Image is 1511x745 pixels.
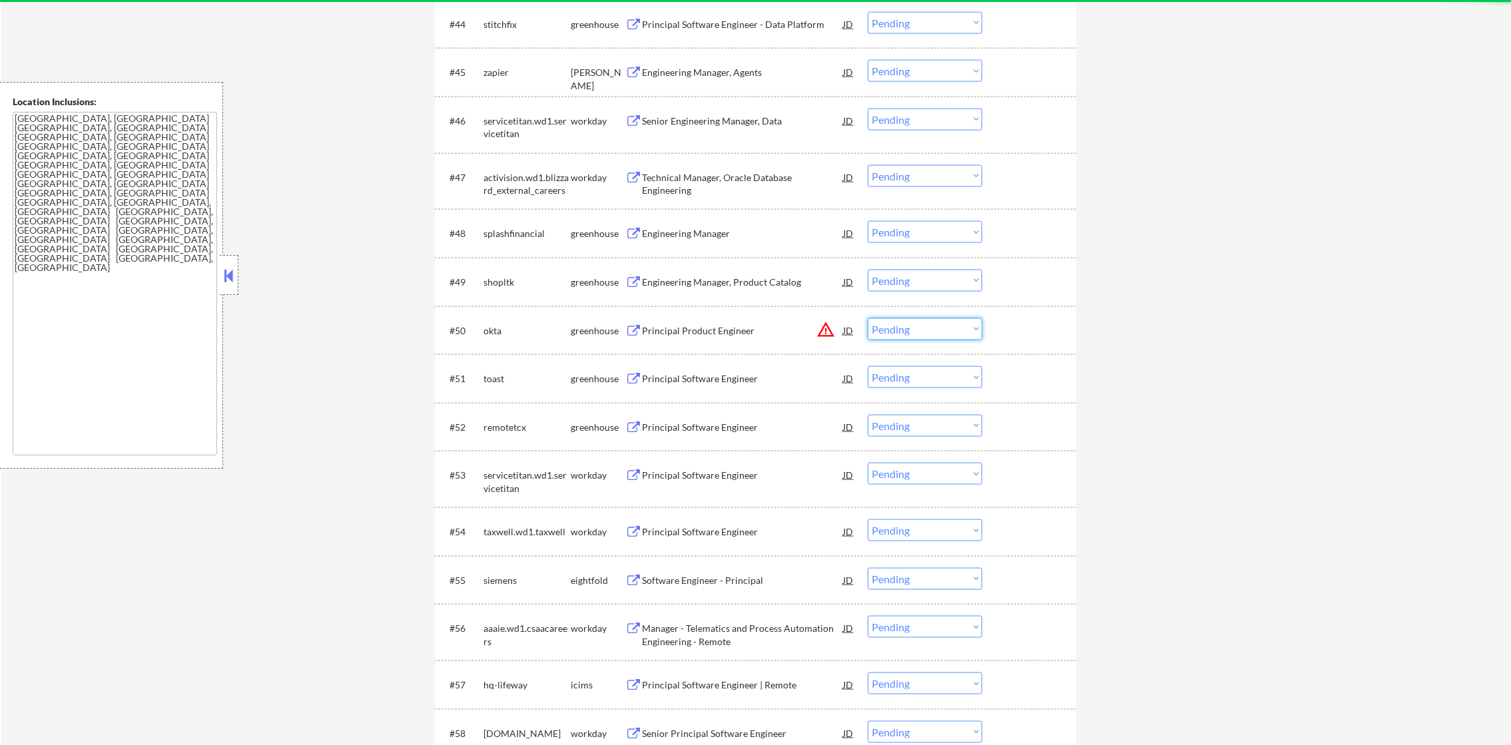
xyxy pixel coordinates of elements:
div: [PERSON_NAME] [571,66,625,92]
div: JD [842,519,855,543]
div: JD [842,568,855,592]
div: JD [842,165,855,189]
button: warning_amber [816,320,835,339]
div: workday [571,115,625,128]
div: workday [571,171,625,184]
div: okta [483,324,571,338]
div: splashfinancial [483,227,571,240]
div: #52 [450,421,473,434]
div: workday [571,525,625,539]
div: #49 [450,276,473,289]
div: #47 [450,171,473,184]
div: zapier [483,66,571,79]
div: servicetitan.wd1.servicetitan [483,469,571,495]
div: greenhouse [571,276,625,289]
div: greenhouse [571,421,625,434]
div: #54 [450,525,473,539]
div: workday [571,622,625,635]
div: shopltk [483,276,571,289]
div: Senior Principal Software Engineer [642,727,843,740]
div: JD [842,12,855,36]
div: JD [842,221,855,245]
div: greenhouse [571,372,625,385]
div: #46 [450,115,473,128]
div: #57 [450,678,473,692]
div: #45 [450,66,473,79]
div: #56 [450,622,473,635]
div: taxwell.wd1.taxwell [483,525,571,539]
div: servicetitan.wd1.servicetitan [483,115,571,140]
div: #44 [450,18,473,31]
div: Engineering Manager, Product Catalog [642,276,843,289]
div: Manager - Telematics and Process Automation Engineering - Remote [642,622,843,648]
div: Technical Manager, Oracle Database Engineering [642,171,843,197]
div: workday [571,727,625,740]
div: JD [842,415,855,439]
div: siemens [483,574,571,587]
div: icims [571,678,625,692]
div: stitchfix [483,18,571,31]
div: #58 [450,727,473,740]
div: Principal Software Engineer [642,469,843,482]
div: #51 [450,372,473,385]
div: greenhouse [571,227,625,240]
div: JD [842,109,855,132]
div: #53 [450,469,473,482]
div: JD [842,721,855,745]
div: Senior Engineering Manager, Data [642,115,843,128]
div: remotetcx [483,421,571,434]
div: Engineering Manager, Agents [642,66,843,79]
div: #50 [450,324,473,338]
div: greenhouse [571,324,625,338]
div: Principal Software Engineer [642,525,843,539]
div: #48 [450,227,473,240]
div: eightfold [571,574,625,587]
div: JD [842,672,855,696]
div: greenhouse [571,18,625,31]
div: aaaie.wd1.csaacareers [483,622,571,648]
div: JD [842,270,855,294]
div: Principal Software Engineer [642,421,843,434]
div: JD [842,318,855,342]
div: workday [571,469,625,482]
div: Engineering Manager [642,227,843,240]
div: toast [483,372,571,385]
div: JD [842,366,855,390]
div: JD [842,463,855,487]
div: #55 [450,574,473,587]
div: JD [842,616,855,640]
div: Principal Product Engineer [642,324,843,338]
div: Principal Software Engineer | Remote [642,678,843,692]
div: hq-lifeway [483,678,571,692]
div: Principal Software Engineer - Data Platform [642,18,843,31]
div: JD [842,60,855,84]
div: [DOMAIN_NAME] [483,727,571,740]
div: Location Inclusions: [13,95,218,109]
div: Software Engineer - Principal [642,574,843,587]
div: activision.wd1.blizzard_external_careers [483,171,571,197]
div: Principal Software Engineer [642,372,843,385]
